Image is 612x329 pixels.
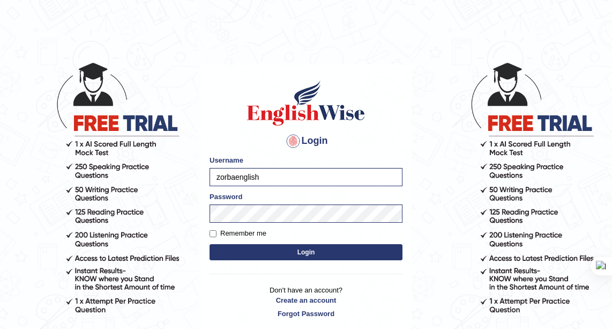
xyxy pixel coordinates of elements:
button: Login [210,244,402,260]
a: Forgot Password [210,309,402,319]
input: Remember me [210,230,217,237]
label: Password [210,192,242,202]
img: Logo of English Wise sign in for intelligent practice with AI [245,79,367,127]
label: Username [210,155,243,165]
label: Remember me [210,228,266,239]
a: Create an account [210,295,402,305]
h4: Login [210,133,402,150]
p: Don't have an account? [210,285,402,318]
